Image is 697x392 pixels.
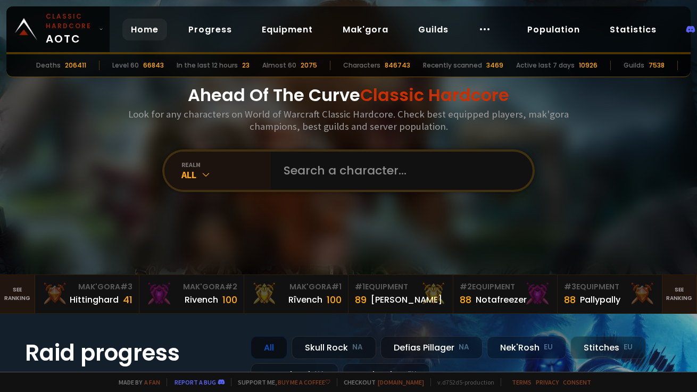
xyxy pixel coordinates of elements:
div: 23 [242,61,250,70]
div: 100 [222,293,237,307]
small: EU [544,342,553,353]
a: Population [519,19,588,40]
span: # 3 [120,281,132,292]
a: Mak'gora [334,19,397,40]
div: 41 [123,293,132,307]
input: Search a character... [277,152,520,190]
a: Consent [563,378,591,386]
span: Checkout [337,378,424,386]
div: Rivench [185,293,218,306]
small: EU [624,342,633,353]
a: Statistics [601,19,665,40]
div: Mak'Gora [146,281,237,293]
span: Support me, [231,378,330,386]
div: 89 [355,293,367,307]
div: 846743 [385,61,410,70]
div: 2075 [301,61,317,70]
div: 206411 [65,61,86,70]
h1: Raid progress [25,336,238,370]
div: Guilds [624,61,644,70]
div: Mak'Gora [251,281,342,293]
div: Level 60 [112,61,139,70]
small: Classic Hardcore [46,12,95,31]
a: Report a bug [175,378,216,386]
div: All [251,336,287,359]
div: 88 [460,293,471,307]
a: Guilds [410,19,457,40]
div: [PERSON_NAME] [371,293,442,306]
div: Defias Pillager [380,336,483,359]
h1: Ahead Of The Curve [188,82,509,108]
div: In the last 12 hours [177,61,238,70]
a: #2Equipment88Notafreezer [453,275,558,313]
small: NA [352,342,363,353]
div: Notafreezer [476,293,527,306]
div: Recently scanned [423,61,482,70]
div: Doomhowl [251,363,338,386]
div: Deaths [36,61,61,70]
div: Almost 60 [262,61,296,70]
a: Privacy [536,378,559,386]
div: Active last 7 days [516,61,575,70]
a: a fan [144,378,160,386]
div: All [181,169,271,181]
a: Mak'Gora#2Rivench100 [139,275,244,313]
div: 10926 [579,61,598,70]
a: Progress [180,19,240,40]
div: Nek'Rosh [487,336,566,359]
div: Rîvench [288,293,322,306]
div: Hittinghard [70,293,119,306]
span: # 1 [355,281,365,292]
div: Equipment [460,281,551,293]
a: Classic HardcoreAOTC [6,6,110,52]
a: #3Equipment88Pallypally [558,275,662,313]
small: EU [408,369,417,380]
div: Soulseeker [343,363,430,386]
a: Terms [512,378,532,386]
div: 100 [327,293,342,307]
div: Characters [343,61,380,70]
a: #1Equipment89[PERSON_NAME] [348,275,453,313]
a: Home [122,19,167,40]
a: Equipment [253,19,321,40]
a: Mak'Gora#3Hittinghard41 [35,275,140,313]
div: 3469 [486,61,503,70]
span: # 2 [225,281,237,292]
div: Pallypally [580,293,620,306]
span: Made by [112,378,160,386]
span: # 3 [564,281,576,292]
small: NA [459,342,469,353]
div: Stitches [570,336,646,359]
div: realm [181,161,271,169]
small: NA [314,369,325,380]
div: 88 [564,293,576,307]
div: 66843 [143,61,164,70]
a: Buy me a coffee [278,378,330,386]
span: # 2 [460,281,472,292]
div: Equipment [564,281,655,293]
div: Mak'Gora [42,281,133,293]
a: Mak'Gora#1Rîvench100 [244,275,349,313]
div: 7538 [649,61,665,70]
div: Equipment [355,281,446,293]
span: AOTC [46,12,95,47]
div: Skull Rock [292,336,376,359]
span: v. d752d5 - production [430,378,494,386]
span: Classic Hardcore [360,83,509,107]
span: # 1 [331,281,342,292]
h3: Look for any characters on World of Warcraft Classic Hardcore. Check best equipped players, mak'g... [124,108,573,132]
a: [DOMAIN_NAME] [378,378,424,386]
